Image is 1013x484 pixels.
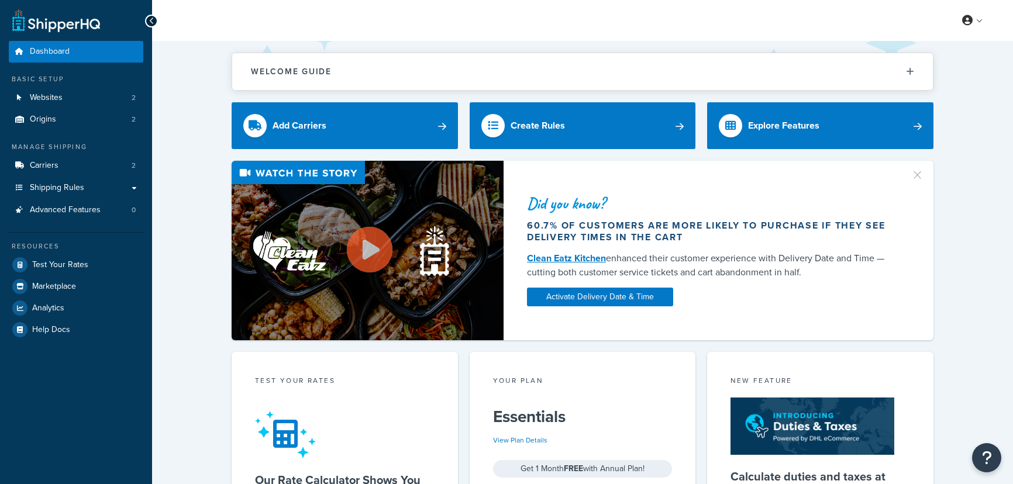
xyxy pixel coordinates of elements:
li: Advanced Features [9,199,143,221]
a: Origins2 [9,109,143,130]
div: Manage Shipping [9,142,143,152]
div: Create Rules [511,117,565,134]
img: Video thumbnail [232,161,504,340]
strong: FREE [564,462,583,475]
a: Clean Eatz Kitchen [527,251,606,265]
a: Create Rules [470,102,696,149]
span: Marketplace [32,282,76,292]
span: Test Your Rates [32,260,88,270]
span: 0 [132,205,136,215]
div: Get 1 Month with Annual Plan! [493,460,673,478]
div: Your Plan [493,375,673,389]
span: Analytics [32,303,64,313]
a: Test Your Rates [9,254,143,275]
span: 2 [132,93,136,103]
div: Resources [9,241,143,251]
div: Test your rates [255,375,435,389]
a: Shipping Rules [9,177,143,199]
span: Advanced Features [30,205,101,215]
a: Advanced Features0 [9,199,143,221]
li: Carriers [9,155,143,177]
span: Websites [30,93,63,103]
a: Carriers2 [9,155,143,177]
li: Websites [9,87,143,109]
a: Marketplace [9,276,143,297]
a: Explore Features [707,102,933,149]
h5: Essentials [493,407,673,426]
span: Shipping Rules [30,183,84,193]
a: Help Docs [9,319,143,340]
span: Origins [30,115,56,125]
span: Dashboard [30,47,70,57]
a: Analytics [9,298,143,319]
div: Basic Setup [9,74,143,84]
a: View Plan Details [493,435,547,445]
li: Origins [9,109,143,130]
span: 2 [132,161,136,171]
div: 60.7% of customers are more likely to purchase if they see delivery times in the cart [527,220,897,243]
div: Add Carriers [273,117,326,134]
a: Activate Delivery Date & Time [527,288,673,306]
h2: Welcome Guide [251,67,332,76]
div: Did you know? [527,195,897,212]
div: Explore Features [748,117,819,134]
button: Open Resource Center [972,443,1001,472]
span: Help Docs [32,325,70,335]
div: New Feature [731,375,910,389]
span: Carriers [30,161,58,171]
a: Add Carriers [232,102,458,149]
button: Welcome Guide [232,53,933,90]
span: 2 [132,115,136,125]
a: Websites2 [9,87,143,109]
a: Dashboard [9,41,143,63]
div: enhanced their customer experience with Delivery Date and Time — cutting both customer service ti... [527,251,897,279]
